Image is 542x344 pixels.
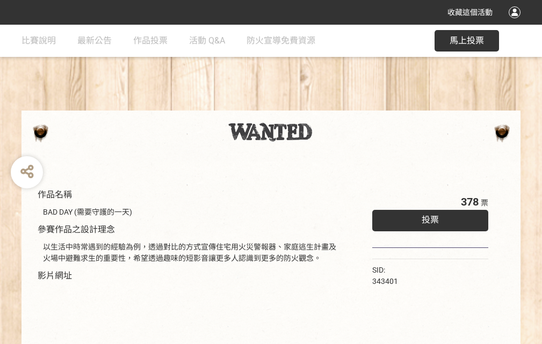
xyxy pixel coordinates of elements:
span: 馬上投票 [450,35,484,46]
span: 378 [461,195,479,208]
span: 收藏這個活動 [447,8,493,17]
div: BAD DAY (需要守護的一天) [43,207,340,218]
a: 最新公告 [77,25,112,57]
span: 比賽說明 [21,35,56,46]
a: 活動 Q&A [189,25,225,57]
span: 票 [481,199,488,207]
span: 防火宣導免費資源 [247,35,315,46]
span: 活動 Q&A [189,35,225,46]
span: 作品名稱 [38,189,72,200]
a: 防火宣導免費資源 [247,25,315,57]
span: 作品投票 [133,35,168,46]
span: 最新公告 [77,35,112,46]
span: 影片網址 [38,270,72,281]
a: 作品投票 [133,25,168,57]
button: 馬上投票 [435,30,499,52]
iframe: Facebook Share [401,265,454,275]
a: 比賽說明 [21,25,56,57]
div: 以生活中時常遇到的經驗為例，透過對比的方式宣傳住宅用火災警報器、家庭逃生計畫及火場中避難求生的重要性，希望透過趣味的短影音讓更多人認識到更多的防火觀念。 [43,241,340,264]
span: 投票 [422,215,439,225]
span: 參賽作品之設計理念 [38,224,115,235]
span: SID: 343401 [372,266,398,286]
